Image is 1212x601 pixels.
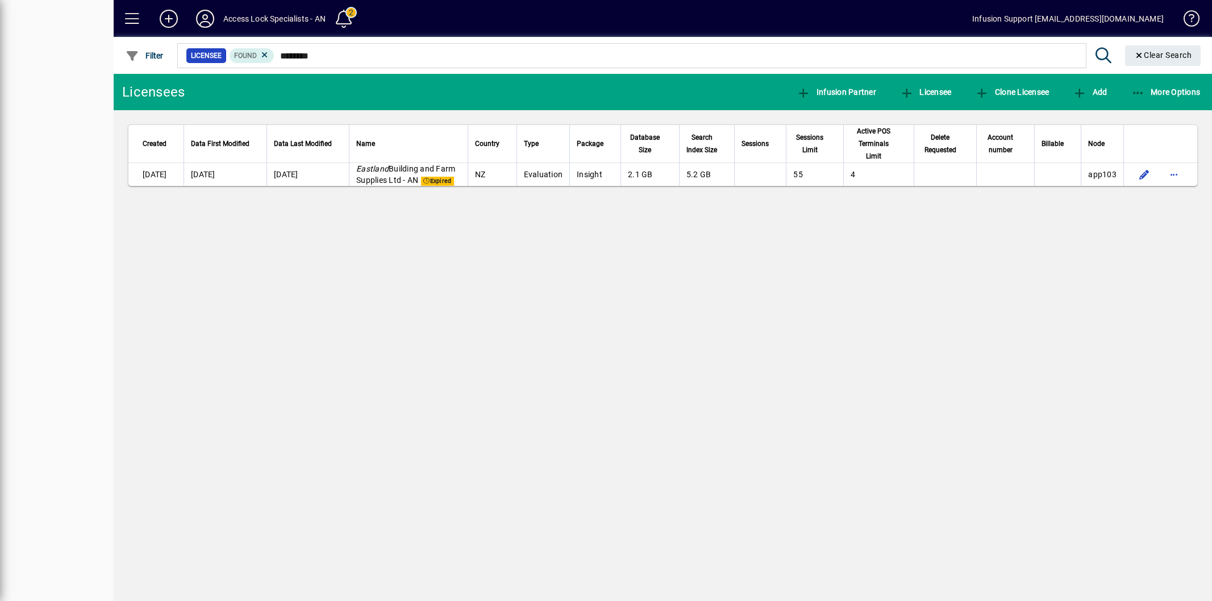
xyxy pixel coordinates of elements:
[126,51,164,60] span: Filter
[475,137,510,150] div: Country
[794,82,879,102] button: Infusion Partner
[793,131,826,156] span: Sessions Limit
[274,137,342,150] div: Data Last Modified
[793,131,836,156] div: Sessions Limit
[187,9,223,29] button: Profile
[628,131,662,156] span: Database Size
[686,131,728,156] div: Search Index Size
[151,9,187,29] button: Add
[797,87,876,97] span: Infusion Partner
[266,163,349,186] td: [DATE]
[191,137,249,150] span: Data First Modified
[921,131,959,156] span: Delete Requested
[356,164,389,173] em: Eastland
[628,131,672,156] div: Database Size
[1088,137,1105,150] span: Node
[851,125,907,162] div: Active POS Terminals Limit
[1131,87,1201,97] span: More Options
[921,131,969,156] div: Delete Requested
[223,10,326,28] div: Access Lock Specialists - AN
[1088,137,1117,150] div: Node
[569,163,620,186] td: Insight
[468,163,517,186] td: NZ
[230,48,274,63] mat-chip: Found Status: Found
[851,125,897,162] span: Active POS Terminals Limit
[620,163,679,186] td: 2.1 GB
[984,131,1017,156] span: Account number
[1042,137,1074,150] div: Billable
[191,137,260,150] div: Data First Modified
[742,137,779,150] div: Sessions
[897,82,955,102] button: Licensee
[524,137,563,150] div: Type
[1128,82,1203,102] button: More Options
[356,164,455,185] span: Building and Farm Supplies Ltd - AN
[577,137,614,150] div: Package
[234,52,257,60] span: Found
[577,137,603,150] span: Package
[1088,170,1117,179] span: app103.prod.infusionbusinesssoftware.com
[1070,82,1110,102] button: Add
[742,137,769,150] span: Sessions
[900,87,952,97] span: Licensee
[143,137,177,150] div: Created
[122,83,185,101] div: Licensees
[686,131,718,156] span: Search Index Size
[1134,51,1192,60] span: Clear Search
[972,10,1164,28] div: Infusion Support [EMAIL_ADDRESS][DOMAIN_NAME]
[517,163,570,186] td: Evaluation
[356,137,461,150] div: Name
[191,50,222,61] span: Licensee
[1073,87,1107,97] span: Add
[786,163,843,186] td: 55
[1135,165,1153,183] button: Edit
[184,163,266,186] td: [DATE]
[123,45,166,66] button: Filter
[972,82,1052,102] button: Clone Licensee
[1042,137,1064,150] span: Billable
[524,137,539,150] span: Type
[274,137,332,150] span: Data Last Modified
[1125,45,1201,66] button: Clear
[843,163,914,186] td: 4
[975,87,1049,97] span: Clone Licensee
[679,163,735,186] td: 5.2 GB
[128,163,184,186] td: [DATE]
[1175,2,1198,39] a: Knowledge Base
[475,137,499,150] span: Country
[356,137,375,150] span: Name
[984,131,1027,156] div: Account number
[421,177,453,186] span: Expired
[143,137,166,150] span: Created
[1165,165,1183,183] button: More options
